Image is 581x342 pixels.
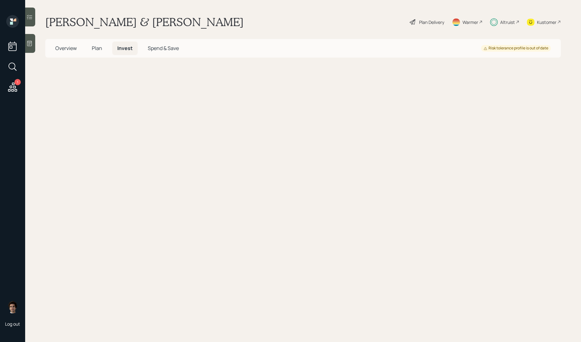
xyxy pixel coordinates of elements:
[92,45,102,52] span: Plan
[55,45,77,52] span: Overview
[462,19,478,25] div: Warmer
[537,19,556,25] div: Kustomer
[5,321,20,327] div: Log out
[14,79,21,85] div: 1
[484,46,548,51] div: Risk tolerance profile is out of date
[148,45,179,52] span: Spend & Save
[6,301,19,313] img: harrison-schaefer-headshot-2.png
[500,19,515,25] div: Altruist
[419,19,444,25] div: Plan Delivery
[45,15,244,29] h1: [PERSON_NAME] & [PERSON_NAME]
[117,45,133,52] span: Invest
